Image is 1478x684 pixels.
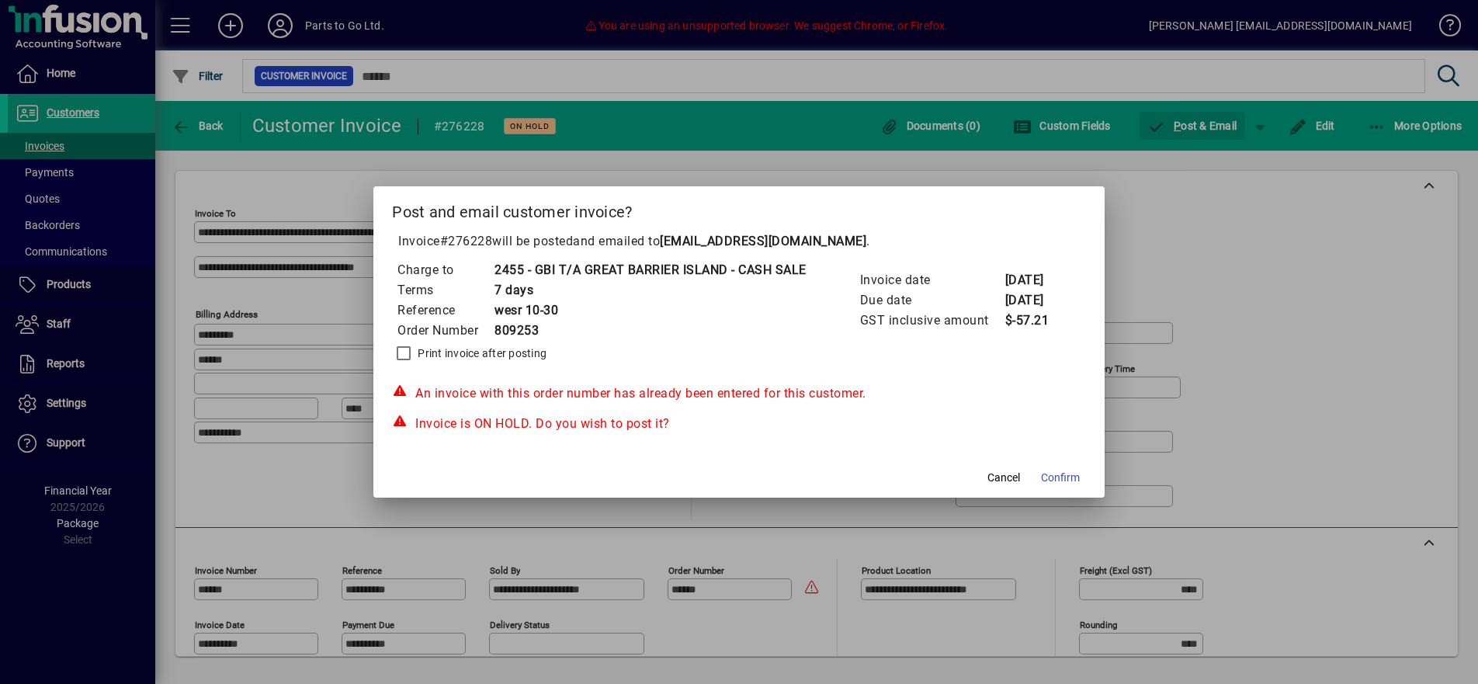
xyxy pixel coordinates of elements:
[859,270,1004,290] td: Invoice date
[373,186,1105,231] h2: Post and email customer invoice?
[660,234,866,248] b: [EMAIL_ADDRESS][DOMAIN_NAME]
[392,384,1086,403] div: An invoice with this order number has already been entered for this customer.
[397,280,494,300] td: Terms
[440,234,493,248] span: #276228
[987,470,1020,486] span: Cancel
[1041,470,1080,486] span: Confirm
[397,300,494,321] td: Reference
[397,321,494,341] td: Order Number
[1004,270,1067,290] td: [DATE]
[397,260,494,280] td: Charge to
[1004,311,1067,331] td: $-57.21
[494,300,807,321] td: wesr 10-30
[979,464,1029,491] button: Cancel
[573,234,866,248] span: and emailed to
[1004,290,1067,311] td: [DATE]
[415,345,546,361] label: Print invoice after posting
[859,311,1004,331] td: GST inclusive amount
[859,290,1004,311] td: Due date
[494,321,807,341] td: 809253
[494,280,807,300] td: 7 days
[392,415,1086,433] div: Invoice is ON HOLD. Do you wish to post it?
[494,260,807,280] td: 2455 - GBI T/A GREAT BARRIER ISLAND - CASH SALE
[392,232,1086,251] p: Invoice will be posted .
[1035,464,1086,491] button: Confirm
